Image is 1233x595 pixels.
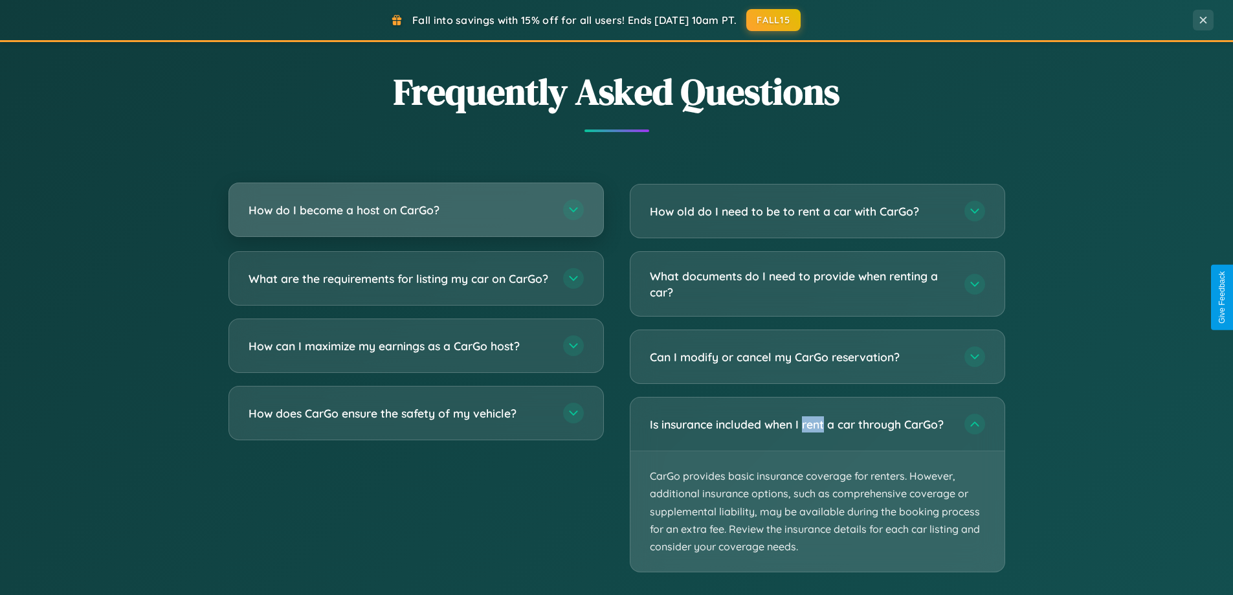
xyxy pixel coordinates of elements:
[650,203,951,219] h3: How old do I need to be to rent a car with CarGo?
[630,451,1005,572] p: CarGo provides basic insurance coverage for renters. However, additional insurance options, such ...
[650,349,951,365] h3: Can I modify or cancel my CarGo reservation?
[650,268,951,300] h3: What documents do I need to provide when renting a car?
[228,67,1005,117] h2: Frequently Asked Questions
[249,271,550,287] h3: What are the requirements for listing my car on CarGo?
[249,338,550,354] h3: How can I maximize my earnings as a CarGo host?
[1217,271,1227,324] div: Give Feedback
[249,405,550,421] h3: How does CarGo ensure the safety of my vehicle?
[412,14,737,27] span: Fall into savings with 15% off for all users! Ends [DATE] 10am PT.
[249,202,550,218] h3: How do I become a host on CarGo?
[746,9,801,31] button: FALL15
[650,416,951,432] h3: Is insurance included when I rent a car through CarGo?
